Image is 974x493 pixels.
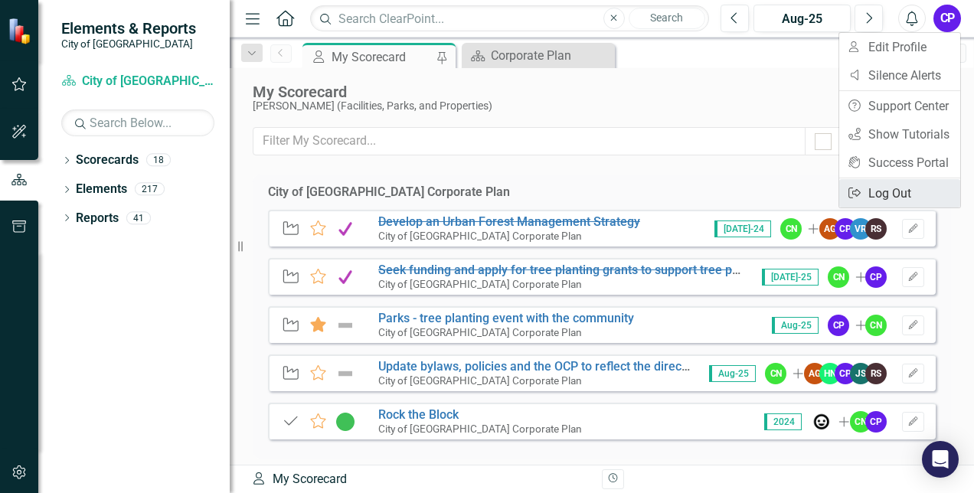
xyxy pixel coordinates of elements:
[135,183,165,196] div: 217
[772,317,819,334] span: Aug-25
[828,315,849,336] div: CP
[253,100,884,112] div: [PERSON_NAME] (Facilities, Parks, and Properties)
[850,218,871,240] div: VR
[850,411,871,433] div: CN
[629,8,705,29] button: Search
[335,268,355,286] img: Complete
[253,127,806,155] input: Filter My Scorecard...
[378,374,582,387] small: City of [GEOGRAPHIC_DATA] Corporate Plan
[76,210,119,227] a: Reports
[828,266,849,288] div: CN
[764,413,802,430] span: 2024
[378,278,582,290] small: City of [GEOGRAPHIC_DATA] Corporate Plan
[76,181,127,198] a: Elements
[835,363,856,384] div: CP
[61,109,214,136] input: Search Below...
[865,363,887,384] div: RS
[865,218,887,240] div: RS
[753,5,851,32] button: Aug-25
[650,11,683,24] span: Search
[253,83,884,100] div: My Scorecard
[835,218,856,240] div: CP
[378,214,640,229] a: Develop an Urban Forest Management Strategy
[922,441,959,478] div: Open Intercom Messenger
[61,38,196,50] small: City of [GEOGRAPHIC_DATA]
[839,33,960,61] a: Edit Profile
[759,10,845,28] div: Aug-25
[378,423,582,435] small: City of [GEOGRAPHIC_DATA] Corporate Plan
[491,46,611,65] div: Corporate Plan
[251,471,590,488] div: My Scorecard
[378,230,582,242] small: City of [GEOGRAPHIC_DATA] Corporate Plan
[762,269,819,286] span: [DATE]-25
[378,263,810,277] a: Seek funding and apply for tree planting grants to support tree planting efforts
[61,73,214,90] a: City of [GEOGRAPHIC_DATA] Corporate Plan
[61,19,196,38] span: Elements & Reports
[780,218,802,240] div: CN
[335,364,355,383] img: Not Defined
[819,218,841,240] div: AG
[839,149,960,177] a: Success Portal
[378,407,459,422] a: Rock the Block
[332,47,433,67] div: My Scorecard
[839,92,960,120] a: Support Center
[335,220,355,238] img: Complete
[933,5,961,32] button: CP
[378,326,582,338] small: City of [GEOGRAPHIC_DATA] Corporate Plan
[765,363,786,384] div: CN
[811,411,832,433] img: Russ Brummer
[335,413,355,431] img: In Progress
[378,311,634,325] a: Parks - tree planting event with the community
[839,179,960,207] a: Log Out
[335,316,355,335] img: Not Defined
[850,363,871,384] div: JS
[865,411,887,433] div: CP
[8,18,34,44] img: ClearPoint Strategy
[839,61,960,90] a: Silence Alerts
[714,220,771,237] span: [DATE]-24
[804,363,825,384] div: AG
[865,315,887,336] div: CN
[839,120,960,149] a: Show Tutorials
[709,365,756,382] span: Aug-25
[146,154,171,167] div: 18
[268,184,510,201] div: City of [GEOGRAPHIC_DATA] Corporate Plan
[466,46,611,65] a: Corporate Plan
[126,211,151,224] div: 41
[865,266,887,288] div: CP
[819,363,841,384] div: HN
[310,5,709,32] input: Search ClearPoint...
[76,152,139,169] a: Scorecards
